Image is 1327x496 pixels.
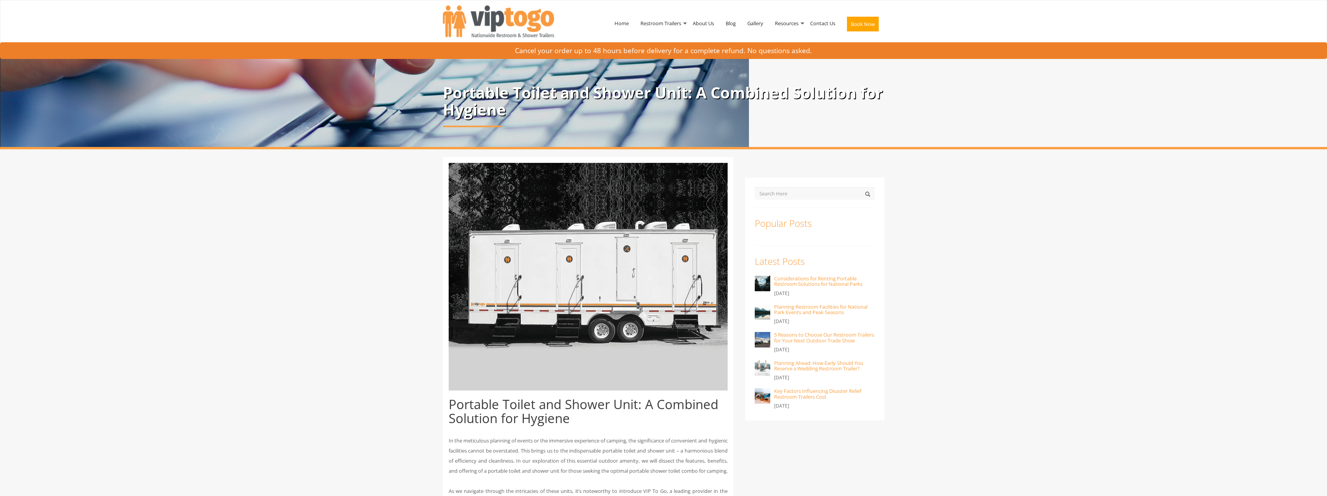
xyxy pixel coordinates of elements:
a: Restroom Trailers [635,3,687,43]
img: 5 Reasons to Choose Our Restroom Trailers for Your Next Outdoor Trade Show - VIPTOGO [755,332,770,347]
a: Key Factors Influencing Disaster Relief Restroom Trailers Cost [774,387,861,400]
img: portable shower and restrooms parked at an outdoor spot [449,163,728,391]
p: [DATE] [774,401,875,411]
img: Considerations for Renting Portable Restroom Solutions for National Parks - VIPTOGO [755,276,770,291]
a: Blog [720,3,742,43]
h3: Latest Posts [755,256,875,266]
p: [DATE] [774,317,875,326]
a: Book Now [841,3,885,48]
h3: Popular Posts [755,218,875,228]
p: Portable Toilet and Shower Unit: A Combined Solution for Hygiene [443,84,885,118]
p: [DATE] [774,373,875,382]
a: Contact Us [804,3,841,43]
p: [DATE] [774,289,875,298]
p: In the meticulous planning of events or the immersive experience of camping, the significance of ... [449,436,728,476]
a: Home [609,3,635,43]
a: Gallery [742,3,769,43]
a: 5 Reasons to Choose Our Restroom Trailers for Your Next Outdoor Trade Show [774,331,874,344]
img: VIPTOGO [443,5,554,37]
h1: Portable Toilet and Shower Unit: A Combined Solution for Hygiene [449,397,728,426]
img: Planning Restroom Facilities for National Park Events and Peak Seasons - VIPTOGO [755,304,770,320]
img: Planning Ahead: How Early Should You Reserve a Wedding Restroom Trailer? - VIPTOGO [755,360,770,376]
input: Search Here [755,187,875,200]
p: [DATE] [774,345,875,354]
img: Key Factors Influencing Disaster Relief Restroom Trailers Cost - VIPTOGO [755,388,770,404]
a: Resources [769,3,804,43]
a: Planning Restroom Facilities for National Park Events and Peak Seasons [774,303,867,316]
a: Considerations for Renting Portable Restroom Solutions for National Parks [774,275,862,287]
a: Planning Ahead: How Early Should You Reserve a Wedding Restroom Trailer? [774,359,863,372]
button: Book Now [847,17,879,31]
a: About Us [687,3,720,43]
